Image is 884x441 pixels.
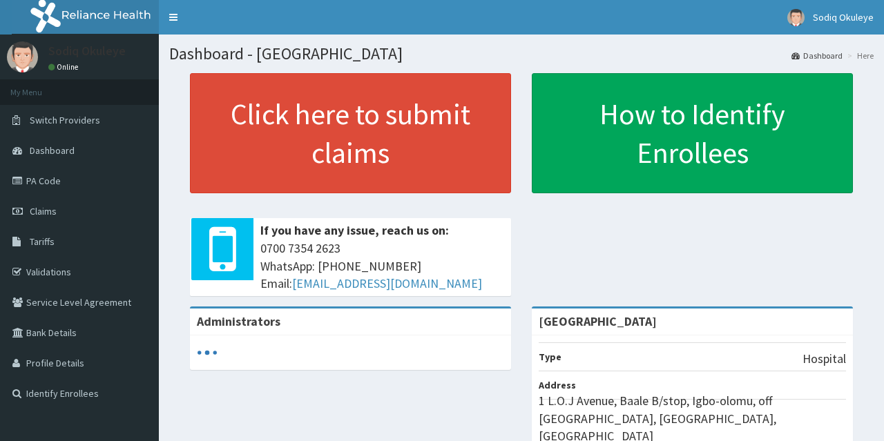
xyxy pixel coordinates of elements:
[803,350,846,368] p: Hospital
[169,45,874,63] h1: Dashboard - [GEOGRAPHIC_DATA]
[844,50,874,61] li: Here
[539,313,657,329] strong: [GEOGRAPHIC_DATA]
[539,351,561,363] b: Type
[260,239,504,293] span: 0700 7354 2623 WhatsApp: [PHONE_NUMBER] Email:
[7,41,38,72] img: User Image
[190,73,511,193] a: Click here to submit claims
[30,144,75,157] span: Dashboard
[260,222,449,238] b: If you have any issue, reach us on:
[197,313,280,329] b: Administrators
[48,62,81,72] a: Online
[292,275,482,291] a: [EMAIL_ADDRESS][DOMAIN_NAME]
[30,235,55,248] span: Tariffs
[532,73,853,193] a: How to Identify Enrollees
[30,114,100,126] span: Switch Providers
[787,9,805,26] img: User Image
[791,50,843,61] a: Dashboard
[813,11,874,23] span: Sodiq Okuleye
[197,342,218,363] svg: audio-loading
[539,379,576,391] b: Address
[48,45,126,57] p: Sodiq Okuleye
[30,205,57,217] span: Claims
